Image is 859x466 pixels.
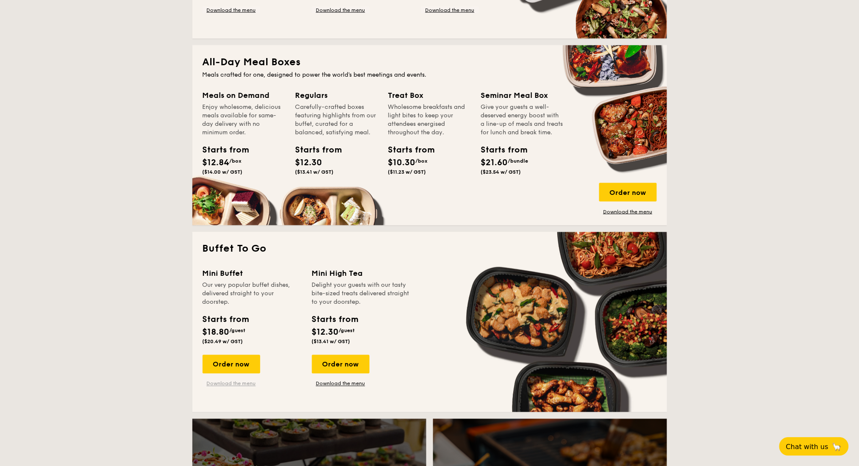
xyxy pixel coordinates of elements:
[388,169,426,175] span: ($11.23 w/ GST)
[388,144,426,156] div: Starts from
[421,7,479,14] a: Download the menu
[203,89,285,101] div: Meals on Demand
[481,169,521,175] span: ($23.54 w/ GST)
[416,158,428,164] span: /box
[203,380,260,387] a: Download the menu
[312,268,411,280] div: Mini High Tea
[312,339,350,345] span: ($13.41 w/ GST)
[312,355,370,374] div: Order now
[203,7,260,14] a: Download the menu
[481,89,564,101] div: Seminar Meal Box
[312,327,339,338] span: $12.30
[295,103,378,137] div: Carefully-crafted boxes featuring highlights from our buffet, curated for a balanced, satisfying ...
[312,281,411,307] div: Delight your guests with our tasty bite-sized treats delivered straight to your doorstep.
[481,103,564,137] div: Give your guests a well-deserved energy boost with a line-up of meals and treats for lunch and br...
[481,144,519,156] div: Starts from
[203,268,302,280] div: Mini Buffet
[388,158,416,168] span: $10.30
[779,437,849,456] button: Chat with us🦙
[312,380,370,387] a: Download the menu
[203,103,285,137] div: Enjoy wholesome, delicious meals available for same-day delivery with no minimum order.
[295,89,378,101] div: Regulars
[203,355,260,374] div: Order now
[481,158,508,168] span: $21.60
[203,313,249,326] div: Starts from
[295,169,334,175] span: ($13.41 w/ GST)
[230,328,246,334] span: /guest
[312,7,370,14] a: Download the menu
[786,443,828,451] span: Chat with us
[295,144,334,156] div: Starts from
[203,158,230,168] span: $12.84
[230,158,242,164] span: /box
[203,71,657,79] div: Meals crafted for one, designed to power the world's best meetings and events.
[203,327,230,338] span: $18.80
[203,281,302,307] div: Our very popular buffet dishes, delivered straight to your doorstep.
[203,169,243,175] span: ($14.00 w/ GST)
[312,313,358,326] div: Starts from
[339,328,355,334] span: /guest
[388,103,471,137] div: Wholesome breakfasts and light bites to keep your attendees energised throughout the day.
[203,339,243,345] span: ($20.49 w/ GST)
[508,158,528,164] span: /bundle
[295,158,322,168] span: $12.30
[388,89,471,101] div: Treat Box
[599,208,657,215] a: Download the menu
[203,144,241,156] div: Starts from
[203,242,657,256] h2: Buffet To Go
[832,442,842,452] span: 🦙
[203,55,657,69] h2: All-Day Meal Boxes
[599,183,657,202] div: Order now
